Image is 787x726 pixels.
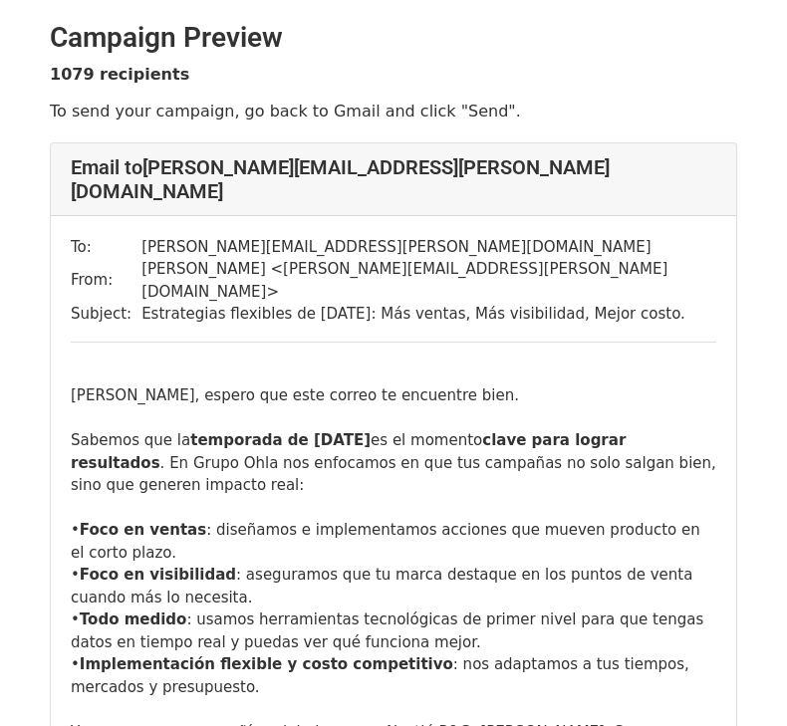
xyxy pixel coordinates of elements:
b: Foco en visibilidad [80,566,236,584]
td: [PERSON_NAME][EMAIL_ADDRESS][PERSON_NAME][DOMAIN_NAME] [141,236,716,259]
b: Implementación flexible y costo competitivo [80,655,453,673]
td: From: [71,258,141,303]
td: To: [71,236,141,259]
td: Estrategias flexibles de [DATE]: Más ventas, Más visibilidad, Mejor costo. [141,303,716,326]
p: To send your campaign, go back to Gmail and click "Send". [50,101,737,121]
strong: 1079 recipients [50,65,189,84]
b: Todo medido [80,610,187,628]
b: temporada de [DATE] [190,431,371,449]
h4: Email to [PERSON_NAME][EMAIL_ADDRESS][PERSON_NAME][DOMAIN_NAME] [71,155,716,203]
b: clave para lograr resultados [71,431,626,472]
td: [PERSON_NAME] < [PERSON_NAME][EMAIL_ADDRESS][PERSON_NAME][DOMAIN_NAME] > [141,258,716,303]
td: Subject: [71,303,141,326]
b: Foco en ventas [80,521,206,539]
h2: Campaign Preview [50,21,737,55]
